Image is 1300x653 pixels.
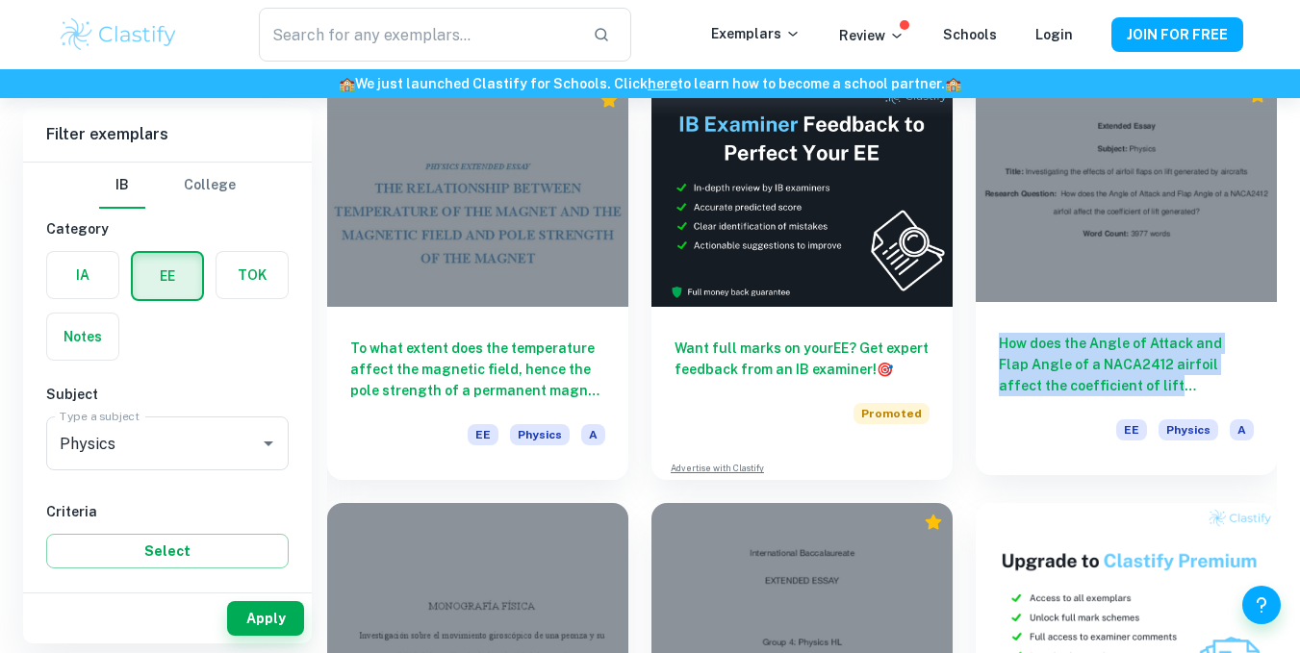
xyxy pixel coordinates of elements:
[877,362,893,377] span: 🎯
[945,76,961,91] span: 🏫
[99,163,145,209] button: IB
[976,81,1277,480] a: How does the Angle of Attack and Flap Angle of a NACA2412 airfoil affect the coefficient of lift ...
[350,338,605,401] h6:  To what extent does the temperature affect the magnetic field, hence the pole strength of a perm...
[227,601,304,636] button: Apply
[854,403,930,424] span: Promoted
[468,424,498,445] span: EE
[4,73,1296,94] h6: We just launched Clastify for Schools. Click to learn how to become a school partner.
[648,76,677,91] a: here
[99,163,236,209] div: Filter type choice
[675,338,930,380] h6: Want full marks on your EE ? Get expert feedback from an IB examiner!
[1035,27,1073,42] a: Login
[23,108,312,162] h6: Filter exemplars
[46,501,289,522] h6: Criteria
[943,27,997,42] a: Schools
[133,253,202,299] button: EE
[46,534,289,568] button: Select
[46,218,289,239] h6: Category
[58,15,180,54] img: Clastify logo
[651,81,953,480] a: Want full marks on yourEE? Get expert feedback from an IB examiner!PromotedAdvertise with Clastify
[1230,419,1254,440] span: A
[671,462,764,475] a: Advertise with Clastify
[60,408,140,424] label: Type a subject
[651,81,953,307] img: Thumbnail
[47,314,118,360] button: Notes
[510,424,570,445] span: Physics
[599,90,619,110] div: Premium
[255,430,282,457] button: Open
[46,384,289,405] h6: Subject
[1111,17,1243,52] button: JOIN FOR FREE
[339,76,355,91] span: 🏫
[999,333,1254,396] h6: How does the Angle of Attack and Flap Angle of a NACA2412 airfoil affect the coefficient of lift ...
[47,252,118,298] button: IA
[924,513,943,532] div: Premium
[839,25,905,46] p: Review
[1116,419,1147,440] span: EE
[581,424,605,445] span: A
[711,23,801,44] p: Exemplars
[1242,586,1281,624] button: Help and Feedback
[217,252,288,298] button: TOK
[259,8,576,62] input: Search for any exemplars...
[184,163,236,209] button: College
[327,81,628,480] a:  To what extent does the temperature affect the magnetic field, hence the pole strength of a perm...
[1159,419,1218,440] span: Physics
